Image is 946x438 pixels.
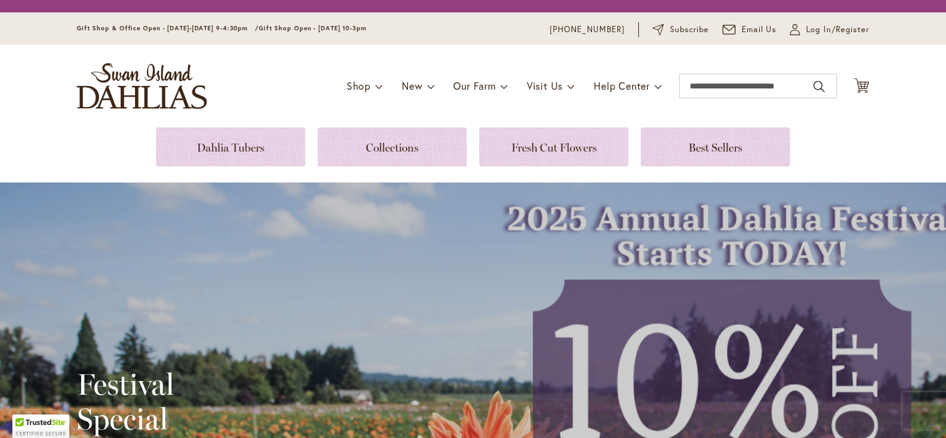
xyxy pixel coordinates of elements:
h2: Festival Special [77,367,398,436]
span: Help Center [594,79,650,92]
a: Subscribe [653,24,709,36]
span: Log In/Register [806,24,869,36]
a: Email Us [723,24,777,36]
span: Subscribe [670,24,709,36]
span: Email Us [742,24,777,36]
span: Shop [347,79,371,92]
div: TrustedSite Certified [12,414,69,438]
span: Gift Shop & Office Open - [DATE]-[DATE] 9-4:30pm / [77,24,259,32]
span: Visit Us [527,79,563,92]
a: [PHONE_NUMBER] [550,24,625,36]
a: Log In/Register [790,24,869,36]
button: Search [814,77,825,97]
a: store logo [77,63,207,109]
span: New [402,79,422,92]
span: Gift Shop Open - [DATE] 10-3pm [259,24,367,32]
span: Our Farm [453,79,495,92]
